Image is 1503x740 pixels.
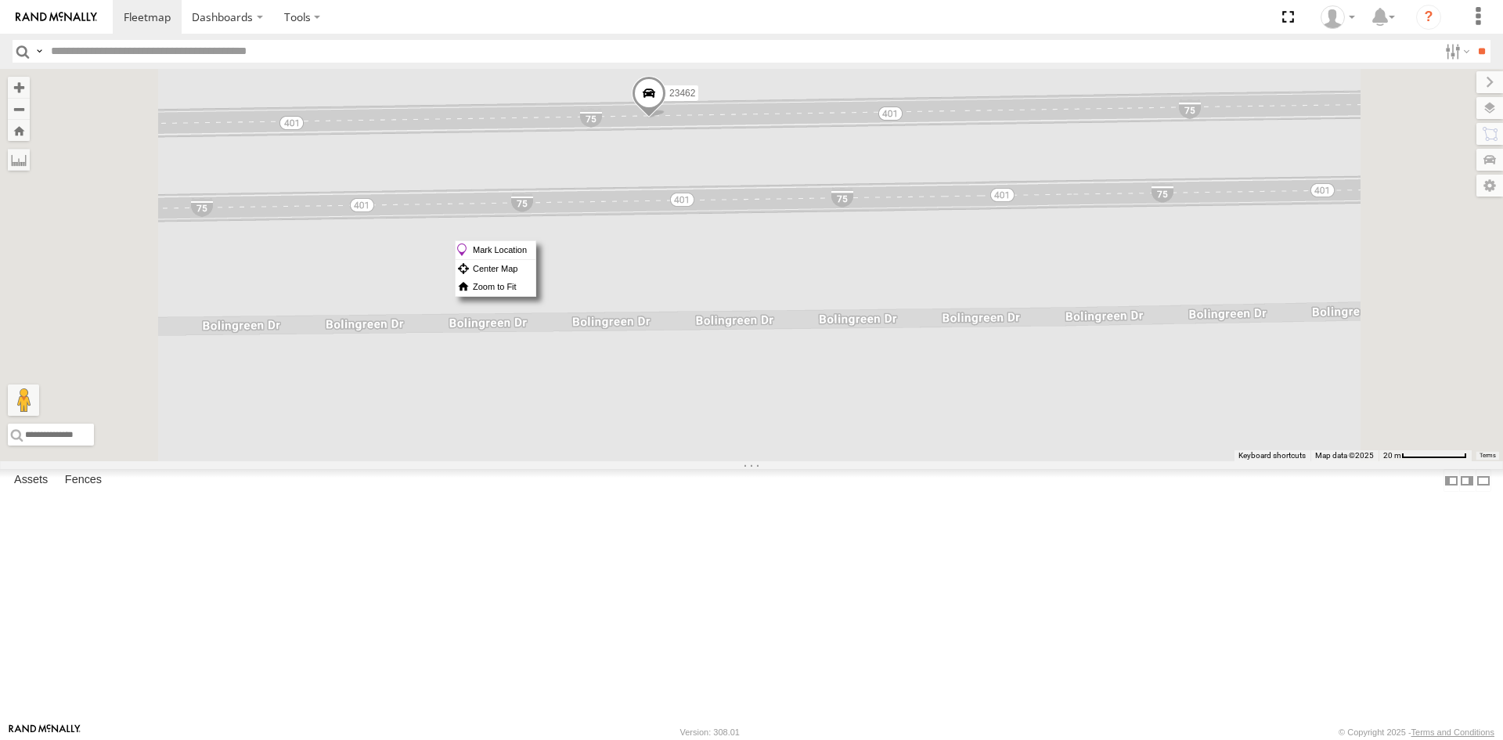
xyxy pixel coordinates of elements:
[33,40,45,63] label: Search Query
[1480,453,1496,459] a: Terms (opens in new tab)
[1238,450,1306,461] button: Keyboard shortcuts
[1315,451,1374,460] span: Map data ©2025
[1476,469,1491,492] label: Hide Summary Table
[57,470,110,492] label: Fences
[1315,5,1361,29] div: Sardor Khadjimedov
[1411,727,1494,737] a: Terms and Conditions
[1476,175,1503,197] label: Map Settings
[1383,451,1401,460] span: 20 m
[680,727,740,737] div: Version: 308.01
[8,77,30,98] button: Zoom in
[8,384,39,416] button: Drag Pegman onto the map to open Street View
[8,98,30,120] button: Zoom out
[1459,469,1475,492] label: Dock Summary Table to the Right
[1444,469,1459,492] label: Dock Summary Table to the Left
[1439,40,1472,63] label: Search Filter Options
[8,149,30,171] label: Measure
[8,120,30,141] button: Zoom Home
[669,88,695,99] span: 23462
[1379,450,1472,461] button: Map Scale: 20 m per 80 pixels
[1339,727,1494,737] div: © Copyright 2025 -
[9,724,81,740] a: Visit our Website
[456,278,535,296] label: Zoom to Fit
[1416,5,1441,30] i: ?
[16,12,97,23] img: rand-logo.svg
[456,260,535,278] label: Center Map
[6,470,56,492] label: Assets
[456,241,535,259] label: Mark Location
